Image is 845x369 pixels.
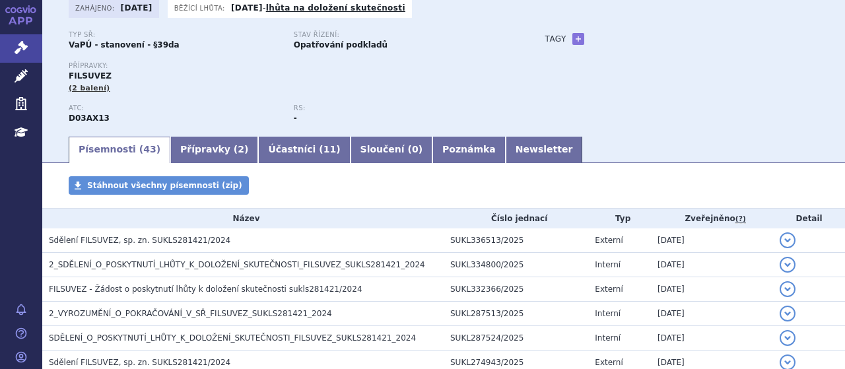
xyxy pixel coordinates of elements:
[69,31,281,39] p: Typ SŘ:
[174,3,228,13] span: Běžící lhůta:
[121,3,152,13] strong: [DATE]
[69,71,112,81] span: FILSUVEZ
[69,114,110,123] strong: BŘEZOVÁ KŮRA
[506,137,583,163] a: Newsletter
[49,358,230,367] span: Sdělení FILSUVEZ, sp. zn. SUKLS281421/2024
[780,330,795,346] button: detail
[651,302,773,326] td: [DATE]
[651,326,773,351] td: [DATE]
[773,209,845,228] th: Detail
[49,285,362,294] span: FILSUVEZ - Žádost o poskytnutí lhůty k doložení skutečnosti sukls281421/2024
[588,209,651,228] th: Typ
[351,137,432,163] a: Sloučení (0)
[42,209,444,228] th: Název
[69,40,180,50] strong: VaPÚ - stanovení - §39da
[266,3,405,13] a: lhůta na doložení skutečnosti
[87,181,242,190] span: Stáhnout všechny písemnosti (zip)
[49,260,425,269] span: 2_SDĚLENÍ_O_POSKYTNUTÍ_LHŮTY_K_DOLOŽENÍ_SKUTEČNOSTI_FILSUVEZ_SUKLS281421_2024
[780,306,795,321] button: detail
[170,137,258,163] a: Přípravky (2)
[69,84,110,92] span: (2 balení)
[69,176,249,195] a: Stáhnout všechny písemnosti (zip)
[49,333,416,343] span: SDĚLENÍ_O_POSKYTNUTÍ_LHŮTY_K_DOLOŽENÍ_SKUTEČNOSTI_FILSUVEZ_SUKLS281421_2024
[258,137,350,163] a: Účastníci (11)
[444,209,588,228] th: Číslo jednací
[69,104,281,112] p: ATC:
[444,326,588,351] td: SUKL287524/2025
[49,309,332,318] span: 2_VYROZUMĚNÍ_O_POKRAČOVÁNÍ_V_SŘ_FILSUVEZ_SUKLS281421_2024
[595,236,623,245] span: Externí
[651,277,773,302] td: [DATE]
[69,137,170,163] a: Písemnosti (43)
[432,137,506,163] a: Poznámka
[294,114,297,123] strong: -
[780,232,795,248] button: detail
[294,31,506,39] p: Stav řízení:
[69,62,519,70] p: Přípravky:
[595,285,623,294] span: Externí
[231,3,405,13] p: -
[595,333,621,343] span: Interní
[595,309,621,318] span: Interní
[780,281,795,297] button: detail
[651,228,773,253] td: [DATE]
[143,144,156,154] span: 43
[323,144,336,154] span: 11
[444,253,588,277] td: SUKL334800/2025
[231,3,263,13] strong: [DATE]
[651,209,773,228] th: Zveřejněno
[75,3,117,13] span: Zahájeno:
[545,31,566,47] h3: Tagy
[412,144,419,154] span: 0
[595,260,621,269] span: Interní
[444,302,588,326] td: SUKL287513/2025
[651,253,773,277] td: [DATE]
[294,40,388,50] strong: Opatřování podkladů
[49,236,230,245] span: Sdělení FILSUVEZ, sp. zn. SUKLS281421/2024
[238,144,244,154] span: 2
[572,33,584,45] a: +
[294,104,506,112] p: RS:
[735,215,746,224] abbr: (?)
[444,277,588,302] td: SUKL332366/2025
[780,257,795,273] button: detail
[444,228,588,253] td: SUKL336513/2025
[595,358,623,367] span: Externí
